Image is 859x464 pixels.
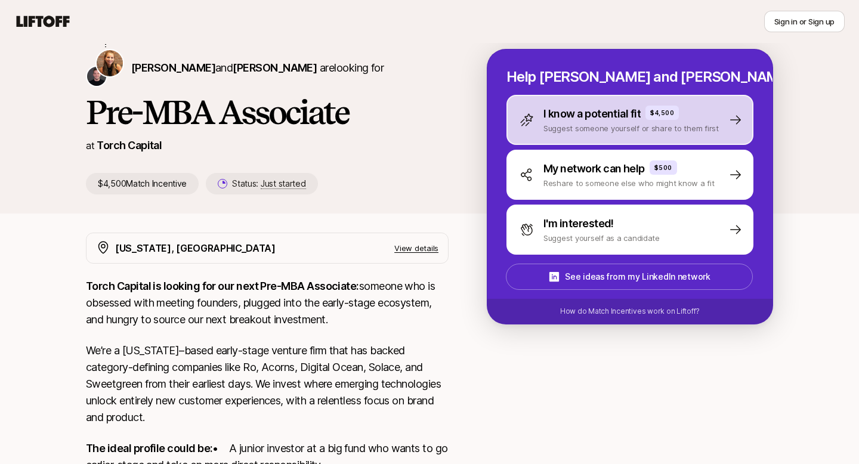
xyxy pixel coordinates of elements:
p: See ideas from my LinkedIn network [565,270,710,284]
p: Help [PERSON_NAME] and [PERSON_NAME] hire [506,69,753,85]
span: [PERSON_NAME] [233,61,317,74]
p: [US_STATE], [GEOGRAPHIC_DATA] [115,240,276,256]
strong: The ideal profile could be: [86,442,212,454]
img: Christopher Harper [87,67,106,86]
button: Sign in or Sign up [764,11,845,32]
span: Just started [261,178,306,189]
span: and [215,61,317,74]
p: Suggest someone yourself or share to them first [543,122,719,134]
p: Reshare to someone else who might know a fit [543,177,715,189]
span: [PERSON_NAME] [131,61,215,74]
p: $500 [654,163,672,172]
p: at [86,138,94,153]
p: I'm interested! [543,215,614,232]
h1: Pre-MBA Associate [86,94,449,130]
p: I know a potential fit [543,106,641,122]
a: Torch Capital [97,139,162,151]
button: See ideas from my LinkedIn network [506,264,753,290]
p: Suggest yourself as a candidate [543,232,660,244]
p: We’re a [US_STATE]–based early-stage venture firm that has backed category-defining companies lik... [86,342,449,426]
p: are looking for [131,60,384,76]
p: View details [394,242,438,254]
img: Katie Reiner [97,50,123,76]
p: $4,500 Match Incentive [86,173,199,194]
p: $4,500 [650,108,674,117]
p: someone who is obsessed with meeting founders, plugged into the early-stage ecosystem, and hungry... [86,278,449,328]
p: Status: [232,177,305,191]
strong: Torch Capital is looking for our next Pre-MBA Associate: [86,280,359,292]
p: How do Match Incentives work on Liftoff? [560,306,700,317]
p: My network can help [543,160,645,177]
